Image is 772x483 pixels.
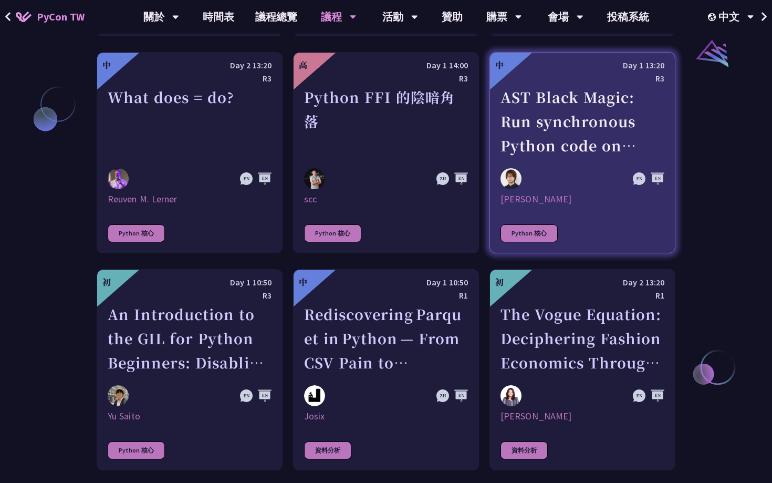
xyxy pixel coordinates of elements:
div: [PERSON_NAME] [500,410,664,423]
span: PyCon TW [37,9,85,25]
img: Josix [304,385,325,406]
div: 高 [299,59,307,71]
div: Day 1 10:50 [108,276,272,289]
div: 初 [495,276,504,289]
div: Python 核心 [304,224,361,242]
div: An Introduction to the GIL for Python Beginners: Disabling It in Python 3.13 and Leveraging Concu... [108,302,272,375]
a: 中 Day 1 13:20 R3 AST Black Magic: Run synchronous Python code on asynchronous Pyodide Yuichiro Ta... [489,52,675,253]
a: PyCon TW [5,4,95,30]
div: R3 [108,72,272,85]
img: Locale Icon [708,13,718,21]
img: Reuven M. Lerner [108,168,129,191]
div: R3 [108,289,272,302]
div: Day 1 13:20 [500,59,664,72]
div: R1 [500,289,664,302]
div: 中 [102,59,111,71]
div: Day 1 14:00 [304,59,468,72]
div: Python 核心 [108,224,165,242]
div: Day 2 13:20 [500,276,664,289]
div: The Vogue Equation: Deciphering Fashion Economics Through Python [500,302,664,375]
div: 中 [299,276,307,289]
div: Rediscovering Parquet in Python — From CSV Pain to Columnar Gain [304,302,468,375]
div: What does = do? [108,85,272,158]
img: Yuichiro Tachibana [500,168,521,189]
div: R1 [304,289,468,302]
img: scc [304,168,325,189]
a: 中 Day 1 10:50 R1 Rediscovering Parquet in Python — From CSV Pain to Columnar Gain Josix Josix 資料分析 [293,269,479,470]
a: 中 Day 2 13:20 R3 What does = do? Reuven M. Lerner Reuven M. Lerner Python 核心 [97,52,283,253]
div: Python FFI 的陰暗角落 [304,85,468,158]
div: scc [304,193,468,205]
a: 初 Day 2 13:20 R1 The Vogue Equation: Deciphering Fashion Economics Through Python Chantal Pino [P... [489,269,675,470]
div: 中 [495,59,504,71]
div: Day 1 10:50 [304,276,468,289]
div: [PERSON_NAME] [500,193,664,205]
a: 初 Day 1 10:50 R3 An Introduction to the GIL for Python Beginners: Disabling It in Python 3.13 and... [97,269,283,470]
div: R3 [304,72,468,85]
div: Python 核心 [108,441,165,459]
img: Home icon of PyCon TW 2025 [16,12,32,22]
div: Reuven M. Lerner [108,193,272,205]
img: Chantal Pino [500,385,521,406]
div: R3 [500,72,664,85]
img: Yu Saito [108,385,129,406]
div: Josix [304,410,468,423]
div: Yu Saito [108,410,272,423]
div: 初 [102,276,111,289]
div: Python 核心 [500,224,558,242]
div: 資料分析 [500,441,548,459]
a: 高 Day 1 14:00 R3 Python FFI 的陰暗角落 scc scc Python 核心 [293,52,479,253]
div: Day 2 13:20 [108,59,272,72]
div: AST Black Magic: Run synchronous Python code on asynchronous Pyodide [500,85,664,158]
div: 資料分析 [304,441,351,459]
